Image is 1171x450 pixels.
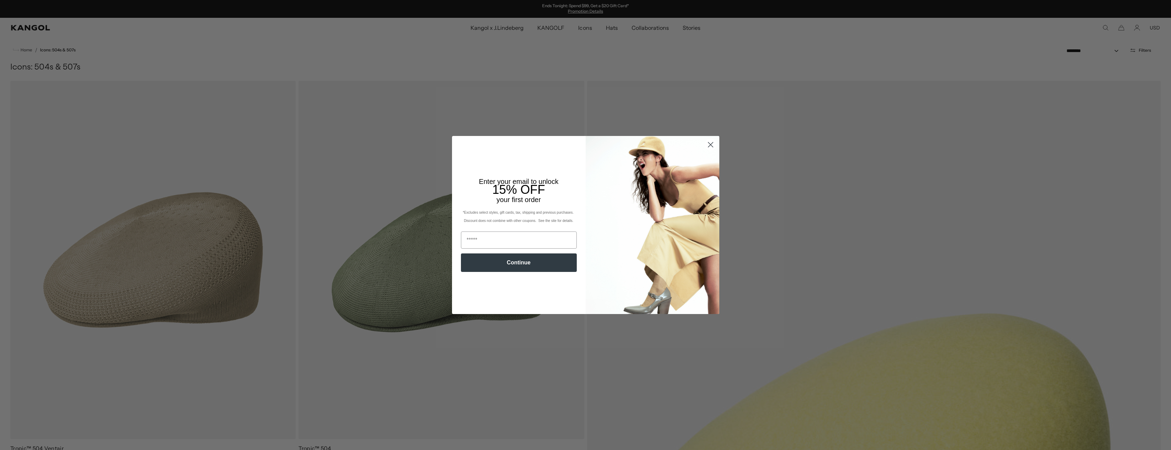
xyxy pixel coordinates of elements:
button: Continue [461,253,577,272]
span: 15% OFF [492,183,545,197]
img: 93be19ad-e773-4382-80b9-c9d740c9197f.jpeg [586,136,719,314]
span: *Excludes select styles, gift cards, tax, shipping and previous purchases. Discount does not comb... [463,211,574,223]
span: your first order [497,196,541,203]
span: Enter your email to unlock [479,178,559,185]
input: Email [461,232,577,249]
button: Close dialog [705,139,717,151]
